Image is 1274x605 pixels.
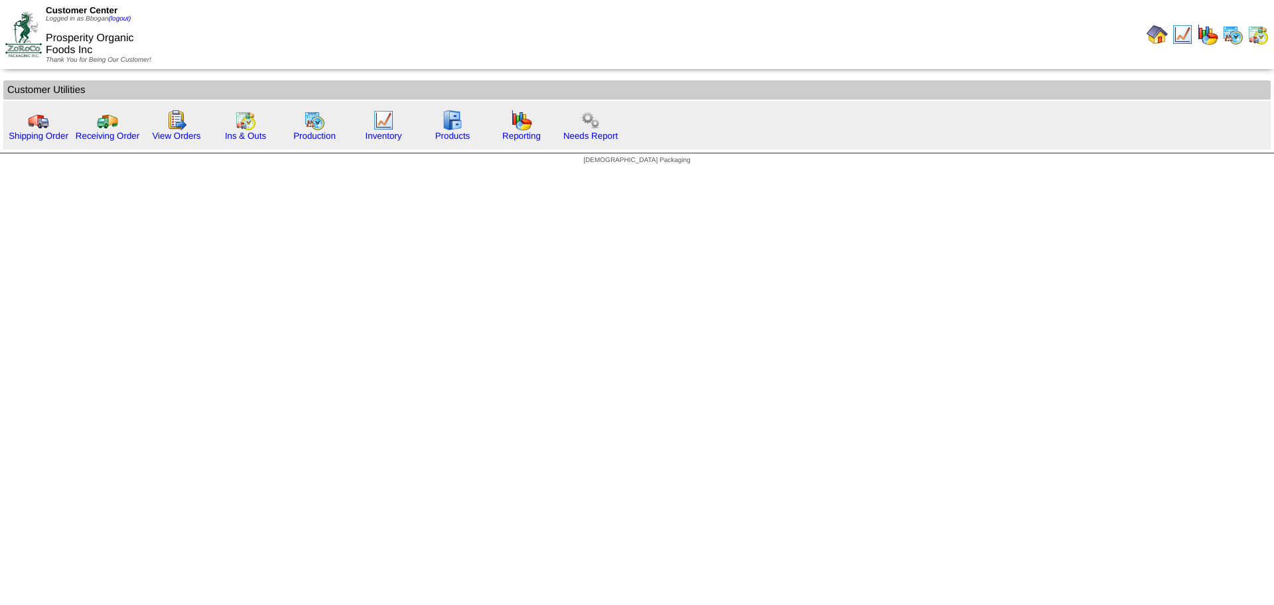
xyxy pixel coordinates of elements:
a: Products [435,131,470,141]
img: calendarprod.gif [1222,24,1243,45]
img: graph.gif [511,110,532,131]
img: ZoRoCo_Logo(Green%26Foil)%20jpg.webp [5,12,42,56]
a: View Orders [152,131,200,141]
img: line_graph.gif [1172,24,1193,45]
td: Customer Utilities [3,80,1271,100]
img: line_graph.gif [373,110,394,131]
img: calendarinout.gif [235,110,256,131]
a: (logout) [109,15,131,23]
a: Inventory [366,131,402,141]
img: workflow.png [580,110,601,131]
img: cabinet.gif [442,110,463,131]
a: Reporting [502,131,541,141]
span: [DEMOGRAPHIC_DATA] Packaging [583,157,690,164]
a: Receiving Order [76,131,139,141]
a: Ins & Outs [225,131,266,141]
img: workorder.gif [166,110,187,131]
img: calendarinout.gif [1247,24,1269,45]
span: Customer Center [46,5,117,15]
img: home.gif [1147,24,1168,45]
img: truck2.gif [97,110,118,131]
span: Prosperity Organic Foods Inc [46,33,134,56]
span: Thank You for Being Our Customer! [46,56,151,64]
a: Shipping Order [9,131,68,141]
img: graph.gif [1197,24,1218,45]
img: calendarprod.gif [304,110,325,131]
span: Logged in as Bbogan [46,15,131,23]
a: Production [293,131,336,141]
a: Needs Report [563,131,618,141]
img: truck.gif [28,110,49,131]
